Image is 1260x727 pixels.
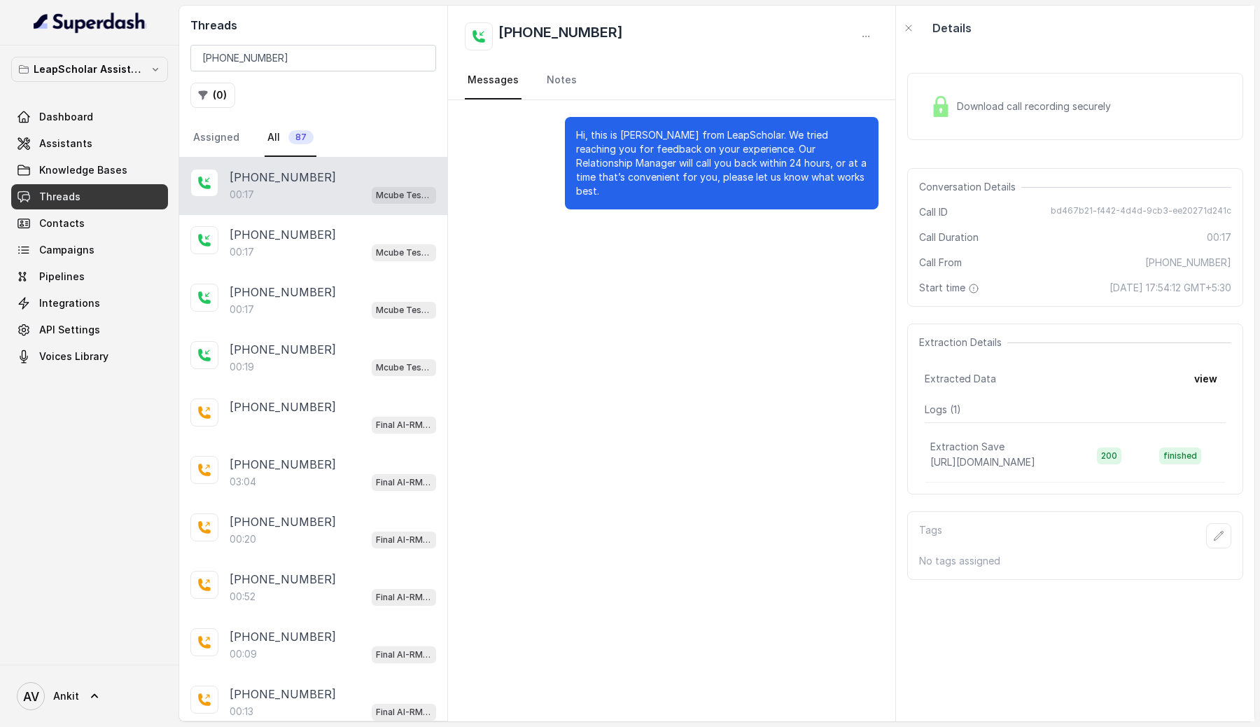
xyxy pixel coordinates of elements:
p: [PHONE_NUMBER] [230,513,336,530]
span: Start time [919,281,982,295]
p: [PHONE_NUMBER] [230,169,336,186]
button: LeapScholar Assistant [11,57,168,82]
button: view [1186,366,1226,392]
a: Notes [544,62,580,99]
p: Final AI-RM - Exam Given [376,590,432,604]
a: API Settings [11,317,168,342]
nav: Tabs [190,119,436,157]
p: Mcube Test | AI-RM NGB [376,361,432,375]
a: Campaigns [11,237,168,263]
span: Call ID [919,205,948,219]
span: [URL][DOMAIN_NAME] [930,456,1035,468]
span: 87 [288,130,314,144]
span: Contacts [39,216,85,230]
span: Voices Library [39,349,108,363]
p: [PHONE_NUMBER] [230,456,336,473]
span: Knowledge Bases [39,163,127,177]
p: 00:17 [230,245,254,259]
span: Conversation Details [919,180,1021,194]
span: Threads [39,190,80,204]
span: finished [1159,448,1201,464]
span: Assistants [39,137,92,151]
p: LeapScholar Assistant [34,61,146,78]
p: Tags [919,523,942,548]
span: Call From [919,256,962,270]
nav: Tabs [465,62,878,99]
span: Ankit [53,689,79,703]
span: bd467b21-f442-4d4d-9cb3-ee20271d241c [1051,205,1231,219]
p: Final AI-RM - Exam Not Yet Decided [376,705,432,719]
a: Voices Library [11,344,168,369]
p: Mcube Test | AI-RM NGB [376,303,432,317]
p: [PHONE_NUMBER] [230,284,336,300]
h2: [PHONE_NUMBER] [498,22,623,50]
span: Call Duration [919,230,979,244]
p: 00:09 [230,647,257,661]
p: Logs ( 1 ) [925,403,1226,417]
img: light.svg [34,11,146,34]
p: Extraction Save [930,440,1004,454]
p: [PHONE_NUMBER] [230,399,336,415]
p: Hi, this is [PERSON_NAME] from LeapScholar. We tried reaching you for feedback on your experience... [576,128,867,198]
a: Messages [465,62,521,99]
p: 00:17 [230,303,254,317]
p: 00:17 [230,188,254,202]
p: Mcube Test | AI-RM NGB [376,188,432,202]
span: Extraction Details [919,335,1007,349]
p: [PHONE_NUMBER] [230,341,336,358]
span: Pipelines [39,270,85,284]
p: Mcube Test | AI-RM NGB [376,246,432,260]
p: Final AI-RM - Exam Not Yet Decided [376,648,432,662]
span: Extracted Data [925,372,996,386]
p: No tags assigned [919,554,1231,568]
p: 00:52 [230,590,255,604]
a: Pipelines [11,264,168,289]
span: Dashboard [39,110,93,124]
a: Knowledge Bases [11,158,168,183]
span: Download call recording securely [957,99,1116,113]
a: Contacts [11,211,168,236]
span: API Settings [39,323,100,337]
span: [DATE] 17:54:12 GMT+5:30 [1109,281,1231,295]
span: Integrations [39,296,100,310]
p: [PHONE_NUMBER] [230,226,336,243]
p: 00:20 [230,532,256,546]
p: 03:04 [230,475,256,489]
text: AV [23,689,39,704]
p: [PHONE_NUMBER] [230,571,336,588]
p: 00:13 [230,705,253,719]
a: Integrations [11,291,168,316]
a: Threads [11,184,168,209]
button: (0) [190,83,235,108]
span: Campaigns [39,243,94,257]
a: Assigned [190,119,242,157]
p: [PHONE_NUMBER] [230,686,336,702]
a: Dashboard [11,104,168,130]
h2: Threads [190,17,436,34]
p: Final AI-RM - Exam Given [376,533,432,547]
a: Assistants [11,131,168,156]
img: Lock Icon [930,96,951,117]
a: Ankit [11,677,168,716]
span: [PHONE_NUMBER] [1145,256,1231,270]
span: 00:17 [1207,230,1231,244]
p: Final AI-RM - Exam Given [376,418,432,432]
p: [PHONE_NUMBER] [230,628,336,645]
p: Final AI-RM - Exam Given [376,476,432,490]
span: 200 [1097,448,1121,464]
a: All87 [265,119,316,157]
input: Search by Call ID or Phone Number [190,45,436,71]
p: Details [932,20,972,36]
p: 00:19 [230,360,254,374]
